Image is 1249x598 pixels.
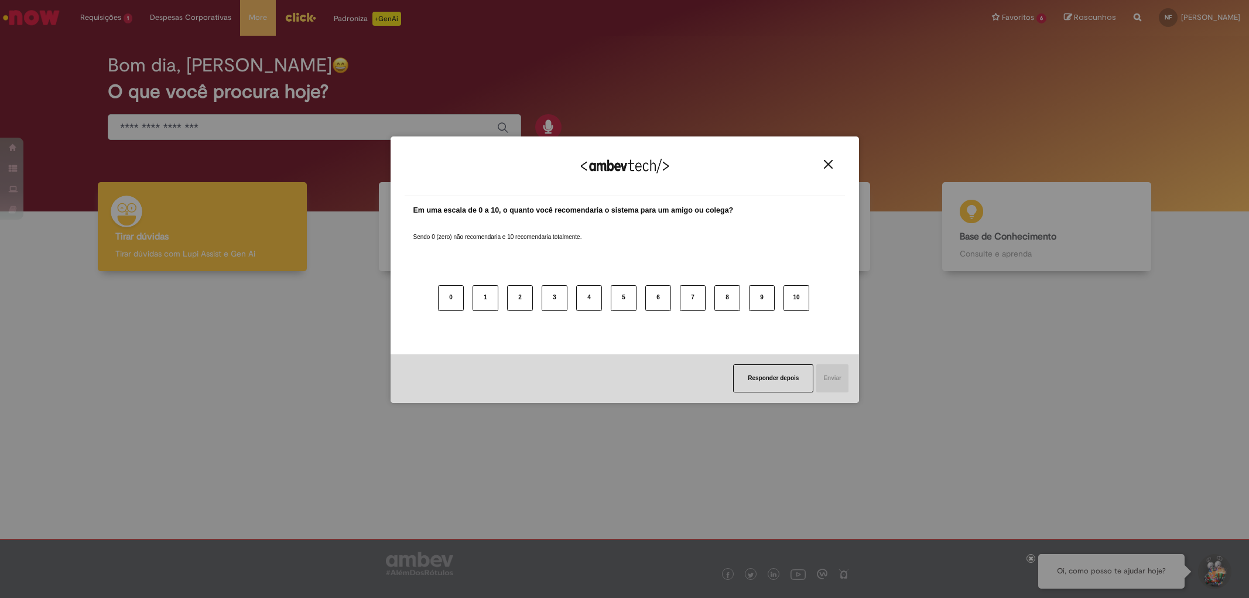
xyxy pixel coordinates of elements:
[507,285,533,311] button: 2
[749,285,775,311] button: 9
[680,285,706,311] button: 7
[542,285,567,311] button: 3
[473,285,498,311] button: 1
[783,285,809,311] button: 10
[413,219,582,241] label: Sendo 0 (zero) não recomendaria e 10 recomendaria totalmente.
[733,364,813,392] button: Responder depois
[576,285,602,311] button: 4
[438,285,464,311] button: 0
[714,285,740,311] button: 8
[824,160,833,169] img: Close
[413,205,734,216] label: Em uma escala de 0 a 10, o quanto você recomendaria o sistema para um amigo ou colega?
[581,159,669,173] img: Logo Ambevtech
[645,285,671,311] button: 6
[820,159,836,169] button: Close
[611,285,637,311] button: 5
